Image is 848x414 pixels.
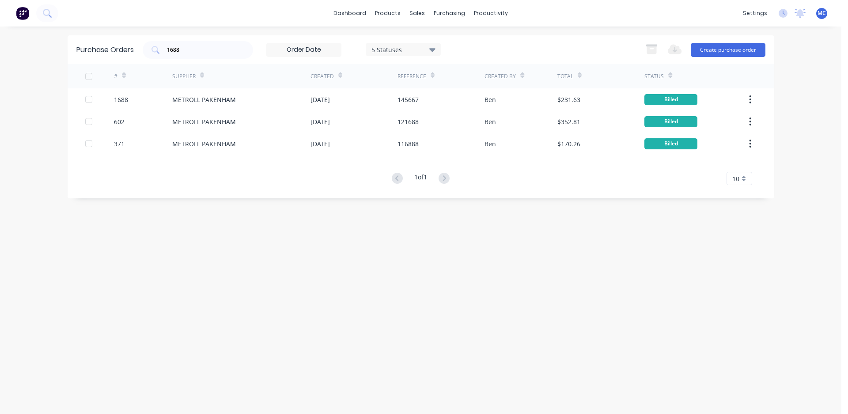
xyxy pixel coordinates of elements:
[310,72,334,80] div: Created
[644,94,697,105] div: Billed
[485,95,496,104] div: Ben
[644,72,664,80] div: Status
[16,7,29,20] img: Factory
[172,117,236,126] div: METROLL PAKENHAM
[114,95,128,104] div: 1688
[172,139,236,148] div: METROLL PAKENHAM
[329,7,371,20] a: dashboard
[469,7,512,20] div: productivity
[371,7,405,20] div: products
[732,174,739,183] span: 10
[114,117,125,126] div: 602
[310,95,330,104] div: [DATE]
[397,139,419,148] div: 116888
[557,117,580,126] div: $352.81
[310,117,330,126] div: [DATE]
[691,43,765,57] button: Create purchase order
[397,117,419,126] div: 121688
[644,138,697,149] div: Billed
[166,46,239,54] input: Search purchase orders...
[76,45,134,55] div: Purchase Orders
[485,72,516,80] div: Created By
[172,72,196,80] div: Supplier
[644,116,697,127] div: Billed
[405,7,429,20] div: sales
[429,7,469,20] div: purchasing
[397,95,419,104] div: 145667
[414,172,427,185] div: 1 of 1
[557,139,580,148] div: $170.26
[172,95,236,104] div: METROLL PAKENHAM
[557,95,580,104] div: $231.63
[371,45,435,54] div: 5 Statuses
[114,72,117,80] div: #
[818,9,826,17] span: MC
[557,72,573,80] div: Total
[114,139,125,148] div: 371
[267,43,341,57] input: Order Date
[485,117,496,126] div: Ben
[310,139,330,148] div: [DATE]
[485,139,496,148] div: Ben
[738,7,772,20] div: settings
[397,72,426,80] div: Reference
